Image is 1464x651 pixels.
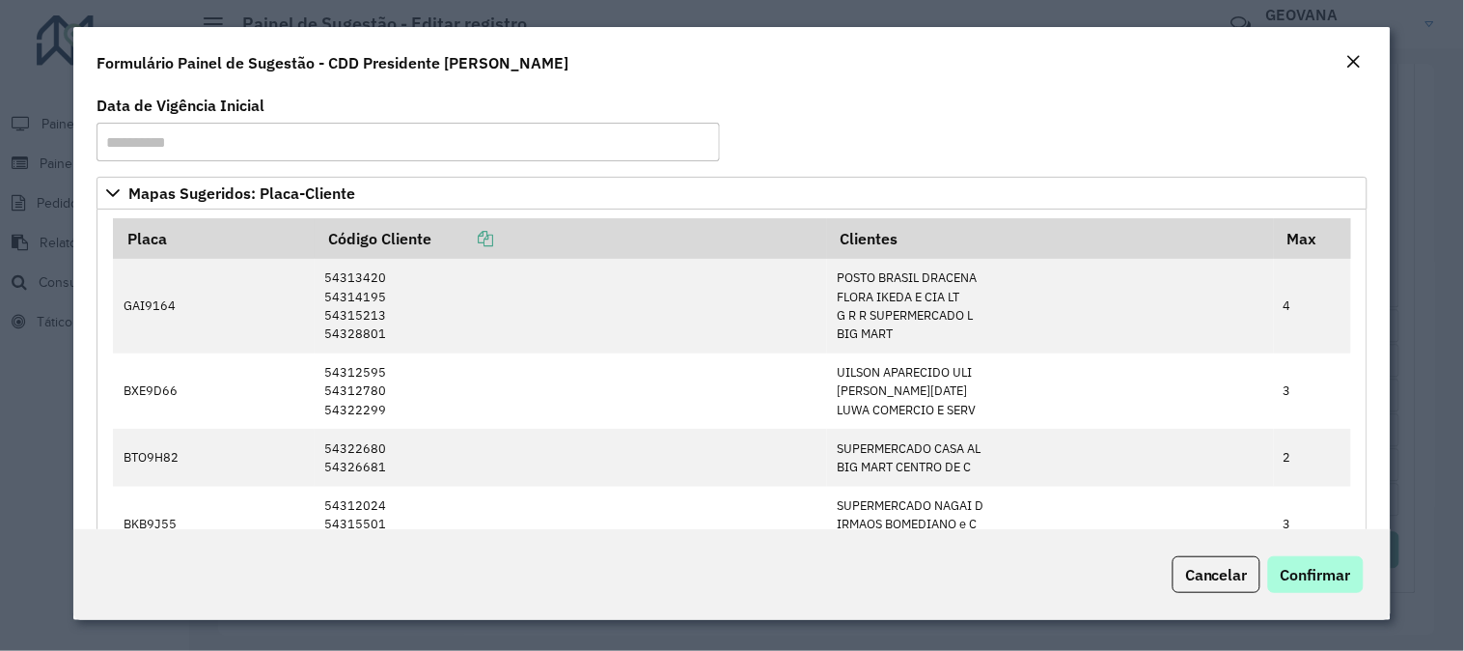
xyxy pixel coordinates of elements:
[128,185,355,201] span: Mapas Sugeridos: Placa-Cliente
[1274,354,1351,430] td: 3
[1274,429,1351,486] td: 2
[827,218,1274,259] th: Clientes
[1268,556,1364,593] button: Confirmar
[431,229,493,248] a: Copiar
[315,429,827,486] td: 54322680 54326681
[113,487,315,563] td: BKB9J55
[113,354,315,430] td: BXE9D66
[113,259,315,353] td: GAI9164
[1185,565,1248,584] span: Cancelar
[1274,487,1351,563] td: 3
[315,487,827,563] td: 54312024 54315501 54319296
[1173,556,1260,593] button: Cancelar
[827,487,1274,563] td: SUPERMERCADO NAGAI D IRMAOS BOMEDIANO e C SUPERMERCADO NAGAI D
[827,429,1274,486] td: SUPERMERCADO CASA AL BIG MART CENTRO DE C
[113,429,315,486] td: BTO9H82
[1346,54,1362,70] em: Fechar
[1340,50,1367,75] button: Close
[827,354,1274,430] td: UILSON APARECIDO ULI [PERSON_NAME][DATE] LUWA COMERCIO E SERV
[315,259,827,353] td: 54313420 54314195 54315213 54328801
[97,51,568,74] h4: Formulário Painel de Sugestão - CDD Presidente [PERSON_NAME]
[315,354,827,430] td: 54312595 54312780 54322299
[97,94,264,117] label: Data de Vigência Inicial
[1274,218,1351,259] th: Max
[315,218,827,259] th: Código Cliente
[1274,259,1351,353] td: 4
[827,259,1274,353] td: POSTO BRASIL DRACENA FLORA IKEDA E CIA LT G R R SUPERMERCADO L BIG MART
[113,218,315,259] th: Placa
[97,177,1367,210] a: Mapas Sugeridos: Placa-Cliente
[1281,565,1351,584] span: Confirmar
